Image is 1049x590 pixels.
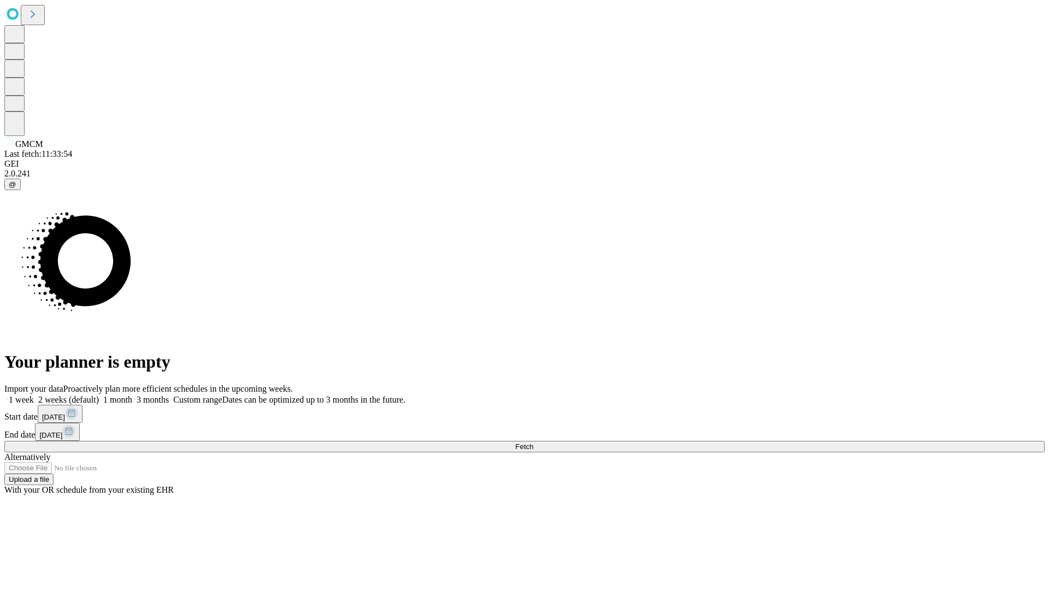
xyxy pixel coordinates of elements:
[222,395,405,404] span: Dates can be optimized up to 3 months in the future.
[4,485,174,494] span: With your OR schedule from your existing EHR
[35,423,80,441] button: [DATE]
[4,452,50,462] span: Alternatively
[63,384,293,393] span: Proactively plan more efficient schedules in the upcoming weeks.
[515,442,533,451] span: Fetch
[4,384,63,393] span: Import your data
[15,139,43,149] span: GMCM
[4,423,1045,441] div: End date
[9,180,16,188] span: @
[4,441,1045,452] button: Fetch
[4,149,72,158] span: Last fetch: 11:33:54
[4,474,54,485] button: Upload a file
[9,395,34,404] span: 1 week
[38,395,99,404] span: 2 weeks (default)
[4,169,1045,179] div: 2.0.241
[38,405,82,423] button: [DATE]
[4,405,1045,423] div: Start date
[173,395,222,404] span: Custom range
[103,395,132,404] span: 1 month
[42,413,65,421] span: [DATE]
[4,352,1045,372] h1: Your planner is empty
[39,431,62,439] span: [DATE]
[137,395,169,404] span: 3 months
[4,159,1045,169] div: GEI
[4,179,21,190] button: @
